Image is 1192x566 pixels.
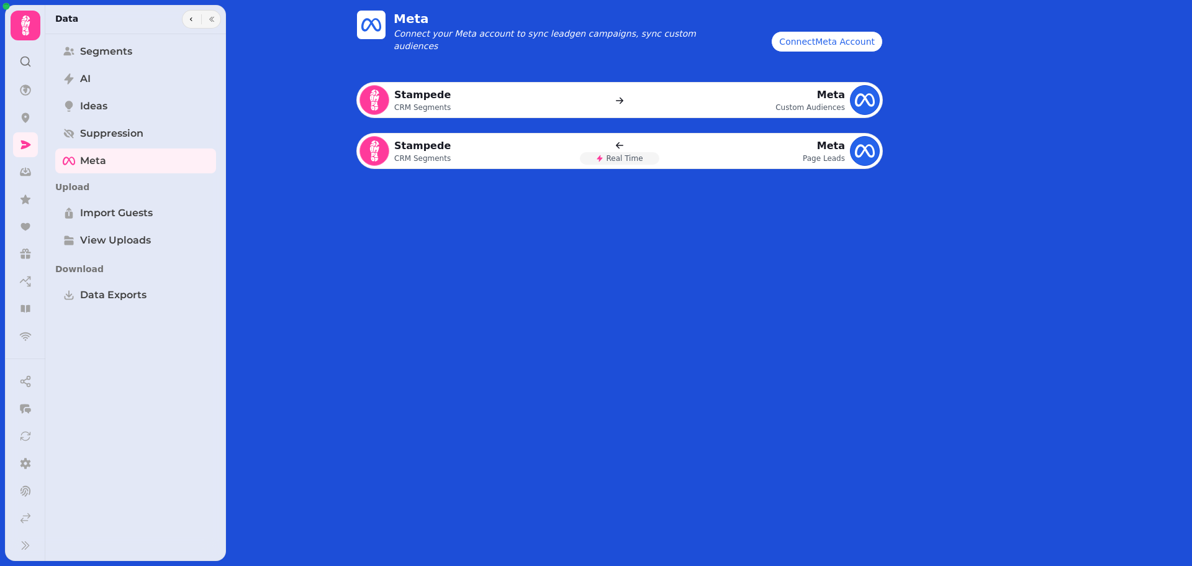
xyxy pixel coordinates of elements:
[771,31,883,52] a: ConnectMeta Account
[394,103,451,112] p: CRM Segments
[55,176,216,198] p: Upload
[80,206,153,221] span: Import Guests
[55,94,216,119] a: Ideas
[775,103,845,112] p: Custom Audiences
[80,233,151,248] span: View Uploads
[55,228,216,253] a: View Uploads
[80,71,91,86] span: AI
[55,39,216,64] a: Segments
[775,88,845,103] p: Meta
[55,201,216,226] a: Import Guests
[803,153,845,163] p: Page Leads
[606,153,643,163] p: Real Time
[80,99,107,114] span: Ideas
[55,121,216,146] a: Suppression
[80,288,147,303] span: Data Exports
[394,27,711,52] p: Connect your Meta account to sync leadgen campaigns, sync custom audiences
[45,34,226,561] nav: Tabs
[80,153,106,168] span: Meta
[55,258,216,280] p: Download
[803,139,845,153] p: Meta
[394,153,451,163] p: CRM Segments
[394,139,451,153] p: Stampede
[55,66,216,91] a: AI
[779,35,875,48] div: Connect Meta Account
[394,10,632,27] h2: Meta
[55,12,78,25] h2: Data
[55,283,216,308] a: Data Exports
[394,88,451,103] p: Stampede
[80,126,143,141] span: Suppression
[55,148,216,173] a: Meta
[80,44,132,59] span: Segments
